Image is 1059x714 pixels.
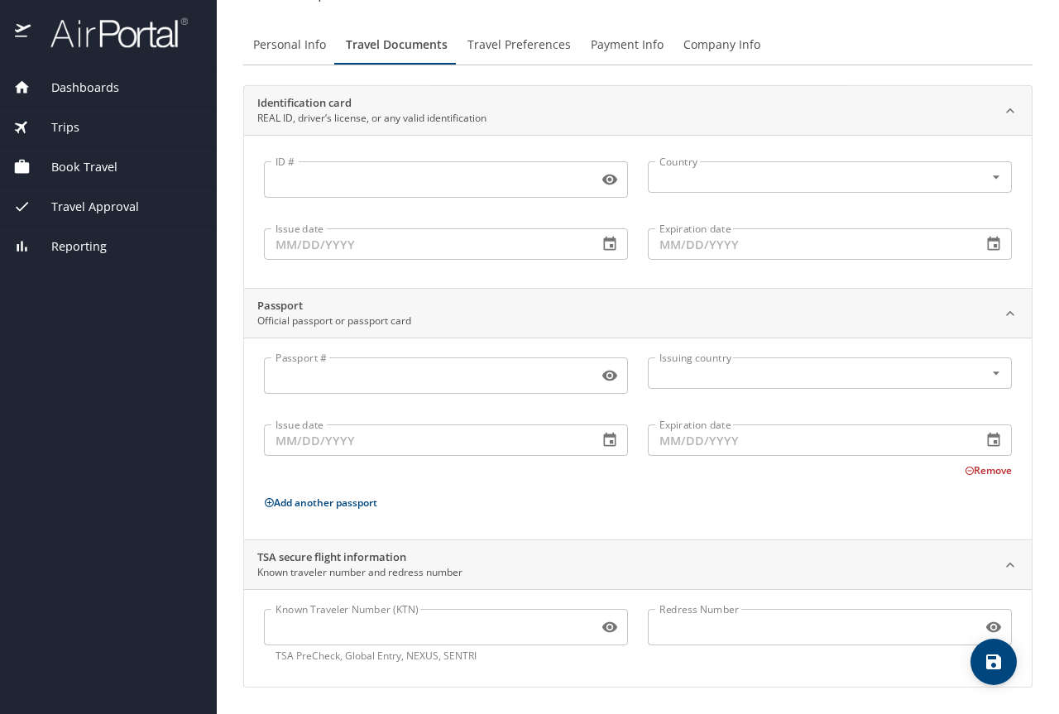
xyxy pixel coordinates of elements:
button: Remove [965,463,1012,477]
span: Travel Approval [31,198,139,216]
div: Identification cardREAL ID, driver’s license, or any valid identification [244,135,1032,288]
img: airportal-logo.png [32,17,188,49]
div: TSA secure flight informationKnown traveler number and redress number [244,589,1032,687]
p: REAL ID, driver’s license, or any valid identification [257,111,486,126]
img: icon-airportal.png [15,17,32,49]
span: Company Info [683,35,760,55]
span: Payment Info [591,35,664,55]
button: Add another passport [264,496,377,510]
div: Identification cardREAL ID, driver’s license, or any valid identification [244,86,1032,136]
p: TSA PreCheck, Global Entry, NEXUS, SENTRI [276,649,616,664]
input: MM/DD/YYYY [264,228,585,260]
span: Book Travel [31,158,117,176]
h2: Identification card [257,95,486,112]
button: Open [986,363,1006,383]
span: Personal Info [253,35,326,55]
div: Profile [243,25,1033,65]
div: PassportOfficial passport or passport card [244,338,1032,539]
button: save [970,639,1017,685]
input: MM/DD/YYYY [264,424,585,456]
input: MM/DD/YYYY [648,424,969,456]
span: Reporting [31,237,107,256]
p: Official passport or passport card [257,314,411,328]
span: Trips [31,118,79,137]
div: PassportOfficial passport or passport card [244,289,1032,338]
p: Known traveler number and redress number [257,565,462,580]
h2: TSA secure flight information [257,549,462,566]
div: TSA secure flight informationKnown traveler number and redress number [244,540,1032,590]
button: Open [986,167,1006,187]
input: MM/DD/YYYY [648,228,969,260]
span: Travel Documents [346,35,448,55]
span: Travel Preferences [467,35,571,55]
span: Dashboards [31,79,119,97]
h2: Passport [257,298,411,314]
